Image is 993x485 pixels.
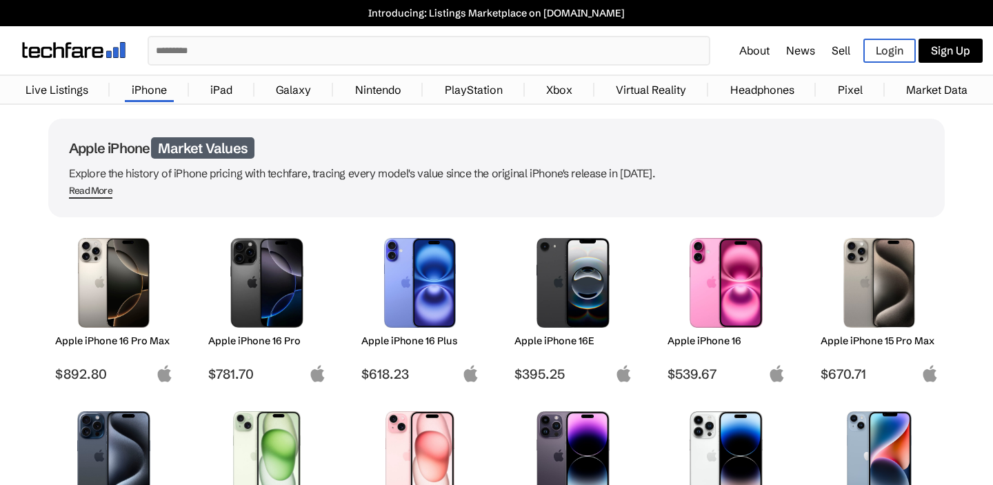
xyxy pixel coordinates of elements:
a: iPhone 16 Pro Apple iPhone 16 Pro $781.70 apple-logo [201,231,332,382]
img: apple-logo [309,365,326,382]
span: $618.23 [361,366,479,382]
span: $892.80 [55,366,173,382]
a: PlayStation [438,76,510,103]
h2: Apple iPhone 16 Plus [361,335,479,347]
a: News [786,43,815,57]
img: apple-logo [768,365,785,382]
img: iPhone 16 [678,238,775,328]
h1: Apple iPhone [69,139,924,157]
a: Market Data [899,76,974,103]
a: iPhone 16E Apple iPhone 16E $395.25 apple-logo [508,231,639,382]
a: Login [863,39,916,63]
a: iPad [203,76,239,103]
span: $539.67 [668,366,785,382]
a: Headphones [723,76,801,103]
a: Xbox [539,76,579,103]
a: iPhone 16 Apple iPhone 16 $539.67 apple-logo [661,231,792,382]
span: $395.25 [514,366,632,382]
p: Explore the history of iPhone pricing with techfare, tracing every model's value since the origin... [69,164,924,183]
h2: Apple iPhone 16 [668,335,785,347]
a: iPhone 16 Pro Max Apple iPhone 16 Pro Max $892.80 apple-logo [48,231,179,382]
img: iPhone 16 Pro Max [66,238,163,328]
img: apple-logo [462,365,479,382]
img: iPhone 16 Pro [219,238,316,328]
img: iPhone 16 Plus [372,238,469,328]
span: Market Values [151,137,254,159]
img: techfare logo [22,42,126,58]
a: Sell [832,43,850,57]
img: iPhone 16E [525,238,622,328]
span: $781.70 [208,366,326,382]
h2: Apple iPhone 16E [514,335,632,347]
a: About [739,43,770,57]
img: iPhone 15 Pro Max [831,238,928,328]
span: Read More [69,185,112,199]
a: Sign Up [919,39,983,63]
h2: Apple iPhone 15 Pro Max [821,335,939,347]
span: $670.71 [821,366,939,382]
img: apple-logo [615,365,632,382]
a: Galaxy [269,76,318,103]
a: iPhone [125,76,174,103]
a: Introducing: Listings Marketplace on [DOMAIN_NAME] [7,7,986,19]
a: iPhone 15 Pro Max Apple iPhone 15 Pro Max $670.71 apple-logo [814,231,945,382]
a: Virtual Reality [609,76,693,103]
a: Nintendo [348,76,408,103]
h2: Apple iPhone 16 Pro [208,335,326,347]
a: Pixel [831,76,870,103]
h2: Apple iPhone 16 Pro Max [55,335,173,347]
img: apple-logo [921,365,939,382]
img: apple-logo [156,365,173,382]
a: iPhone 16 Plus Apple iPhone 16 Plus $618.23 apple-logo [354,231,485,382]
a: Live Listings [19,76,95,103]
div: Read More [69,185,112,197]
